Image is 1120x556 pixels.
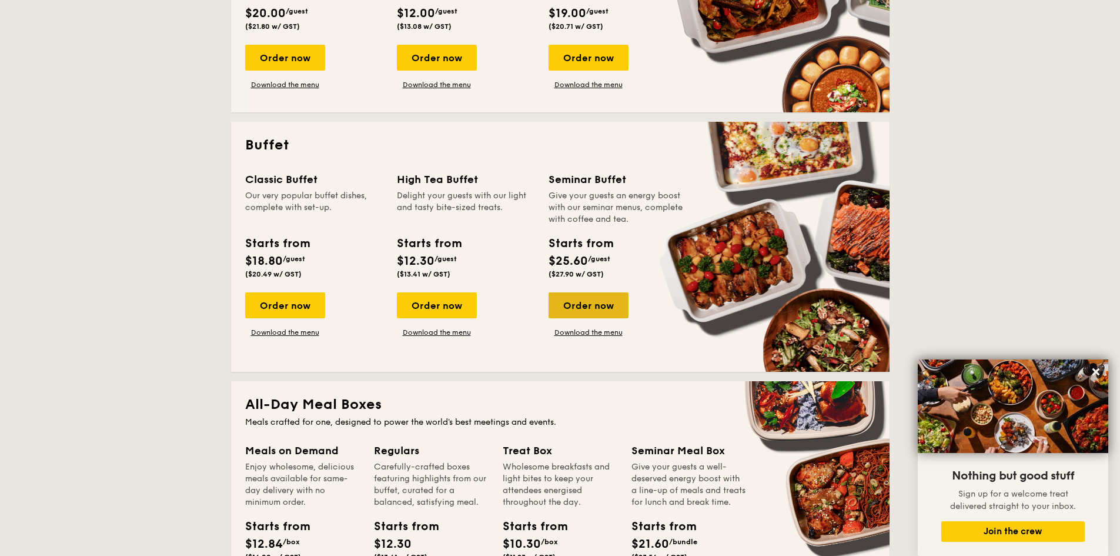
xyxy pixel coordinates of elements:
[631,537,669,551] span: $21.60
[549,235,613,252] div: Starts from
[669,538,697,546] span: /bundle
[245,270,302,278] span: ($20.49 w/ GST)
[245,45,325,71] div: Order now
[245,171,383,188] div: Classic Buffet
[631,461,746,508] div: Give your guests a well-deserved energy boost with a line-up of meals and treats for lunch and br...
[541,538,558,546] span: /box
[941,521,1085,542] button: Join the crew
[245,254,283,268] span: $18.80
[549,171,686,188] div: Seminar Buffet
[549,190,686,225] div: Give your guests an energy boost with our seminar menus, complete with coffee and tea.
[1086,362,1105,381] button: Close
[245,442,360,459] div: Meals on Demand
[245,190,383,225] div: Our very popular buffet dishes, complete with set-up.
[950,489,1076,511] span: Sign up for a welcome treat delivered straight to your inbox.
[503,442,617,459] div: Treat Box
[631,518,684,535] div: Starts from
[283,538,300,546] span: /box
[397,235,461,252] div: Starts from
[374,518,427,535] div: Starts from
[549,254,588,268] span: $25.60
[503,537,541,551] span: $10.30
[245,417,875,428] div: Meals crafted for one, designed to power the world's best meetings and events.
[586,7,609,15] span: /guest
[397,45,477,71] div: Order now
[397,6,435,21] span: $12.00
[245,395,875,414] h2: All-Day Meal Boxes
[397,22,452,31] span: ($13.08 w/ GST)
[245,461,360,508] div: Enjoy wholesome, delicious meals available for same-day delivery with no minimum order.
[397,190,534,225] div: Delight your guests with our light and tasty bite-sized treats.
[245,6,286,21] span: $20.00
[374,442,489,459] div: Regulars
[245,80,325,89] a: Download the menu
[435,7,457,15] span: /guest
[397,270,450,278] span: ($13.41 w/ GST)
[952,469,1074,483] span: Nothing but good stuff
[245,22,300,31] span: ($21.80 w/ GST)
[283,255,305,263] span: /guest
[549,80,628,89] a: Download the menu
[588,255,610,263] span: /guest
[397,292,477,318] div: Order now
[503,518,556,535] div: Starts from
[374,537,412,551] span: $12.30
[549,22,603,31] span: ($20.71 w/ GST)
[245,518,298,535] div: Starts from
[549,292,628,318] div: Order now
[245,328,325,337] a: Download the menu
[549,328,628,337] a: Download the menu
[286,7,308,15] span: /guest
[397,80,477,89] a: Download the menu
[397,171,534,188] div: High Tea Buffet
[549,6,586,21] span: $19.00
[918,359,1108,453] img: DSC07876-Edit02-Large.jpeg
[397,254,434,268] span: $12.30
[245,537,283,551] span: $12.84
[631,442,746,459] div: Seminar Meal Box
[245,136,875,155] h2: Buffet
[397,328,477,337] a: Download the menu
[245,235,309,252] div: Starts from
[374,461,489,508] div: Carefully-crafted boxes featuring highlights from our buffet, curated for a balanced, satisfying ...
[245,292,325,318] div: Order now
[549,45,628,71] div: Order now
[503,461,617,508] div: Wholesome breakfasts and light bites to keep your attendees energised throughout the day.
[434,255,457,263] span: /guest
[549,270,604,278] span: ($27.90 w/ GST)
